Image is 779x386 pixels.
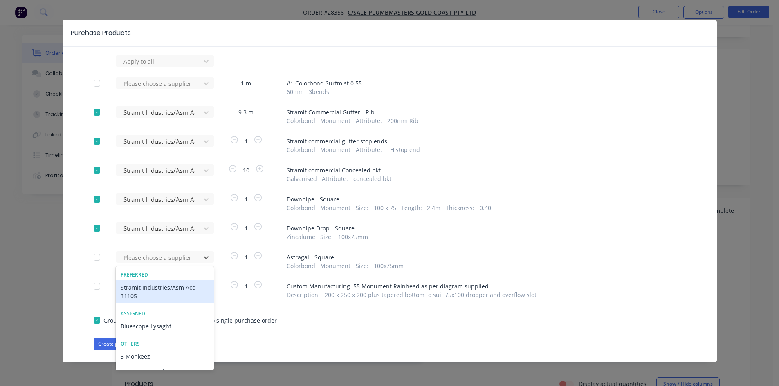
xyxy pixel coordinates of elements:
span: Monument [320,116,350,125]
span: Monument [320,145,350,154]
span: Stramit Commercial Gutter - Rib [287,108,686,116]
span: Attribute : [356,116,382,125]
div: Others [116,340,214,348]
span: 1 m [236,79,256,87]
span: 9.3 m [233,108,258,116]
span: concealed bkt [353,174,391,183]
span: 100 x 75 [374,203,396,212]
span: 200 x 250 x 200 plus tapered bottom to suit 75x100 dropper and overflow slot [325,290,537,299]
span: Attribute : [356,145,382,154]
span: 3 bends [309,87,329,96]
div: 3H Foam Pty Ltd [116,364,214,379]
span: 1 [240,282,253,290]
span: LH stop end [387,145,420,154]
span: Custom Manufacturing .55 Monument Rainhead as per diagram supplied [287,282,686,290]
span: 100x75mm [338,232,368,241]
span: 60 mm [287,87,304,96]
span: Size : [356,261,368,270]
span: 1 [240,195,253,203]
span: Stramit commercial gutter stop ends [287,137,686,145]
span: Thickness : [446,203,474,212]
span: 1 [240,137,253,145]
div: 3 Monkeez [116,349,214,364]
span: 0.40 [480,203,491,212]
span: Monument [320,261,350,270]
span: 10 [238,166,254,174]
span: 1 [240,224,253,232]
button: Create purchase(s) [94,338,146,350]
span: # 1 Colorbond Surfmist 0.55 [287,79,686,87]
span: Downpipe - Square [287,195,686,203]
span: 200mm Rib [387,116,418,125]
span: Description : [287,290,320,299]
div: Stramit Industries/Asm Acc 31105 [116,280,214,303]
span: Galvanised [287,174,317,183]
span: Zincalume [287,232,315,241]
div: Assigned [116,310,214,317]
span: Size : [356,203,368,212]
span: Colorbond [287,145,315,154]
div: Bluescope Lysaght [116,319,214,334]
span: Stramit commercial Concealed bkt [287,166,686,174]
span: Colorbond [287,261,315,270]
span: Monument [320,203,350,212]
span: 100x75mm [374,261,404,270]
div: Purchase Products [71,28,131,38]
span: 1 [240,253,253,261]
span: Downpipe Drop - Square [287,224,686,232]
span: Colorbond [287,203,315,212]
span: Colorbond [287,116,315,125]
span: Size : [320,232,333,241]
span: Length : [402,203,422,212]
span: Attribute : [322,174,348,183]
span: 2.4m [427,203,440,212]
span: Astragal - Square [287,253,686,261]
div: Preferred [116,271,214,279]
